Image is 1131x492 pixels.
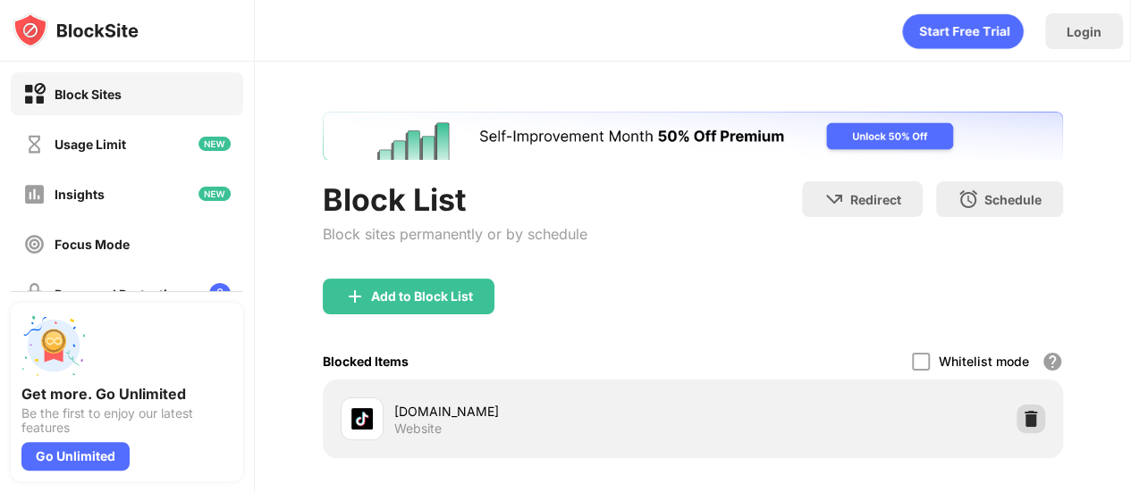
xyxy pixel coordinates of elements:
div: Password Protection [55,287,183,302]
img: lock-menu.svg [209,283,231,304]
div: Add to Block List [371,289,473,304]
img: logo-blocksite.svg [13,13,139,48]
div: Get more. Go Unlimited [21,385,232,403]
div: Redirect [850,192,901,207]
div: Block Sites [55,87,122,102]
iframe: Banner [323,112,1063,160]
div: animation [902,13,1024,49]
img: insights-off.svg [23,183,46,205]
img: new-icon.svg [198,187,231,201]
div: [DOMAIN_NAME] [394,402,693,421]
div: Go Unlimited [21,442,130,471]
div: Website [394,421,442,437]
img: block-on.svg [23,83,46,105]
div: Block List [323,181,587,218]
img: time-usage-off.svg [23,133,46,155]
img: favicons [351,408,373,429]
div: Whitelist mode [939,354,1029,369]
div: Block sites permanently or by schedule [323,225,587,243]
div: Usage Limit [55,137,126,152]
div: Insights [55,187,105,202]
img: password-protection-off.svg [23,283,46,305]
div: Blocked Items [323,354,409,369]
img: focus-off.svg [23,233,46,255]
div: Login [1067,24,1101,39]
img: new-icon.svg [198,137,231,151]
div: Schedule [984,192,1042,207]
img: push-unlimited.svg [21,313,86,378]
div: Be the first to enjoy our latest features [21,406,232,435]
div: Focus Mode [55,237,130,252]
